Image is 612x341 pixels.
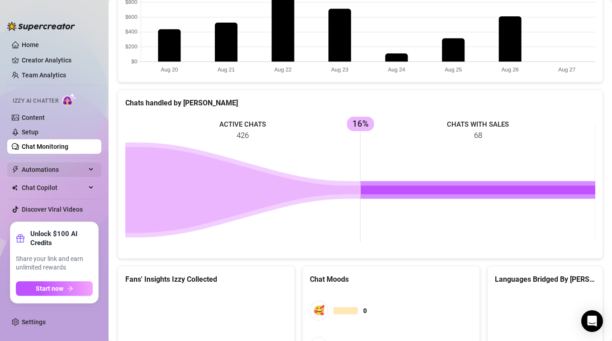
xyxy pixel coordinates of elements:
img: Chat Copilot [12,185,18,191]
a: Settings [22,318,46,326]
a: Content [22,114,45,121]
button: Start nowarrow-right [16,281,93,296]
a: Setup [22,128,38,136]
div: 🥰 [310,301,328,320]
strong: Unlock $100 AI Credits [30,229,93,247]
div: Open Intercom Messenger [581,310,603,332]
span: gift [16,234,25,243]
a: Chat Monitoring [22,143,68,150]
div: Fans' Insights Izzy Collected [125,274,287,285]
a: Team Analytics [22,71,66,79]
span: Izzy AI Chatter [13,97,58,105]
div: Chats handled by [PERSON_NAME] [125,97,595,109]
a: Discover Viral Videos [22,206,83,213]
span: Share your link and earn unlimited rewards [16,255,93,272]
span: Start now [36,285,63,292]
span: Chat Copilot [22,180,86,195]
span: thunderbolt [12,166,19,173]
a: Creator Analytics [22,53,94,67]
span: Automations [22,162,86,177]
a: Home [22,41,39,48]
span: arrow-right [67,285,73,292]
span: 0 [363,306,367,316]
div: Chat Moods [310,274,472,285]
img: AI Chatter [62,93,76,106]
img: logo-BBDzfeDw.svg [7,22,75,31]
div: Languages Bridged By [PERSON_NAME] [495,274,595,285]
